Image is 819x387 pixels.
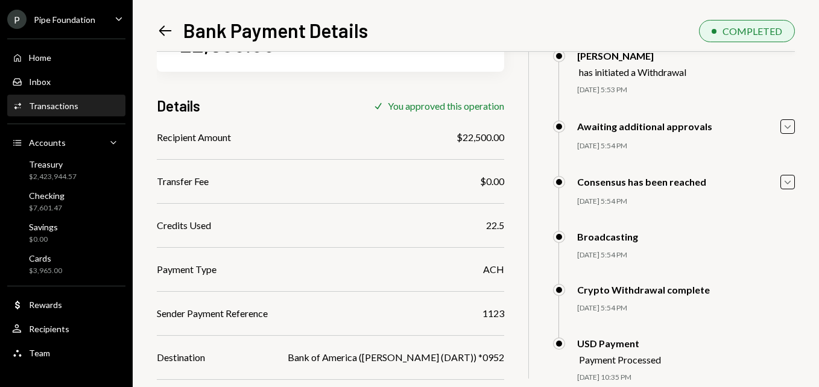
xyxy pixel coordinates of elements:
[577,197,795,207] div: [DATE] 5:54 PM
[157,174,209,189] div: Transfer Fee
[34,14,95,25] div: Pipe Foundation
[157,262,217,277] div: Payment Type
[29,101,78,111] div: Transactions
[29,324,69,334] div: Recipients
[29,348,50,358] div: Team
[29,234,58,245] div: $0.00
[7,250,125,278] a: Cards$3,965.00
[577,141,795,151] div: [DATE] 5:54 PM
[577,303,795,313] div: [DATE] 5:54 PM
[29,253,62,263] div: Cards
[183,18,368,42] h1: Bank Payment Details
[157,306,268,321] div: Sender Payment Reference
[29,190,65,201] div: Checking
[29,300,62,310] div: Rewards
[577,176,706,187] div: Consensus has been reached
[577,85,795,95] div: [DATE] 5:53 PM
[157,218,211,233] div: Credits Used
[577,338,661,349] div: USD Payment
[7,95,125,116] a: Transactions
[7,294,125,315] a: Rewards
[29,159,77,169] div: Treasury
[157,350,205,365] div: Destination
[480,174,504,189] div: $0.00
[577,373,795,383] div: [DATE] 10:35 PM
[7,10,27,29] div: P
[388,100,504,112] div: You approved this operation
[577,284,710,295] div: Crypto Withdrawal complete
[7,218,125,247] a: Savings$0.00
[577,50,686,61] div: [PERSON_NAME]
[29,172,77,182] div: $2,423,944.57
[7,187,125,216] a: Checking$7,601.47
[29,137,66,148] div: Accounts
[29,77,51,87] div: Inbox
[577,250,795,260] div: [DATE] 5:54 PM
[579,66,686,78] div: has initiated a Withdrawal
[482,306,504,321] div: 1123
[7,46,125,68] a: Home
[577,121,712,132] div: Awaiting additional approvals
[486,218,504,233] div: 22.5
[7,342,125,363] a: Team
[7,131,125,153] a: Accounts
[483,262,504,277] div: ACH
[7,71,125,92] a: Inbox
[7,156,125,184] a: Treasury$2,423,944.57
[579,354,661,365] div: Payment Processed
[157,96,200,116] h3: Details
[457,130,504,145] div: $22,500.00
[29,203,65,213] div: $7,601.47
[29,266,62,276] div: $3,965.00
[157,130,231,145] div: Recipient Amount
[29,52,51,63] div: Home
[29,222,58,232] div: Savings
[723,25,782,37] div: COMPLETED
[288,350,504,365] div: Bank of America ([PERSON_NAME] (DART)) *0952
[7,318,125,339] a: Recipients
[577,231,638,242] div: Broadcasting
